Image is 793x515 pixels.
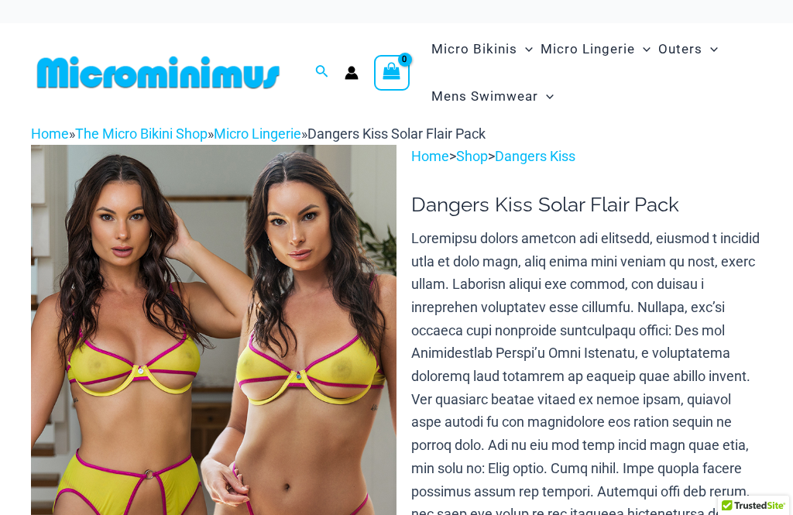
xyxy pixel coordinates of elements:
span: Micro Lingerie [541,29,635,69]
span: Menu Toggle [538,77,554,116]
span: Menu Toggle [517,29,533,69]
span: Menu Toggle [702,29,718,69]
a: The Micro Bikini Shop [75,125,208,142]
a: Search icon link [315,63,329,82]
a: Shop [456,148,488,164]
span: Menu Toggle [635,29,651,69]
h1: Dangers Kiss Solar Flair Pack [411,193,762,217]
a: Dangers Kiss [495,148,575,164]
a: Micro Lingerie [214,125,301,142]
a: Home [31,125,69,142]
a: View Shopping Cart, empty [374,55,410,91]
img: MM SHOP LOGO FLAT [31,55,286,90]
a: Mens SwimwearMenu ToggleMenu Toggle [427,73,558,120]
a: Micro LingerieMenu ToggleMenu Toggle [537,26,654,73]
a: Micro BikinisMenu ToggleMenu Toggle [427,26,537,73]
p: > > [411,145,762,168]
span: Micro Bikinis [431,29,517,69]
span: Mens Swimwear [431,77,538,116]
a: Account icon link [345,66,359,80]
nav: Site Navigation [425,23,762,122]
span: Outers [658,29,702,69]
span: » » » [31,125,486,142]
a: Home [411,148,449,164]
a: OutersMenu ToggleMenu Toggle [654,26,722,73]
span: Dangers Kiss Solar Flair Pack [307,125,486,142]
